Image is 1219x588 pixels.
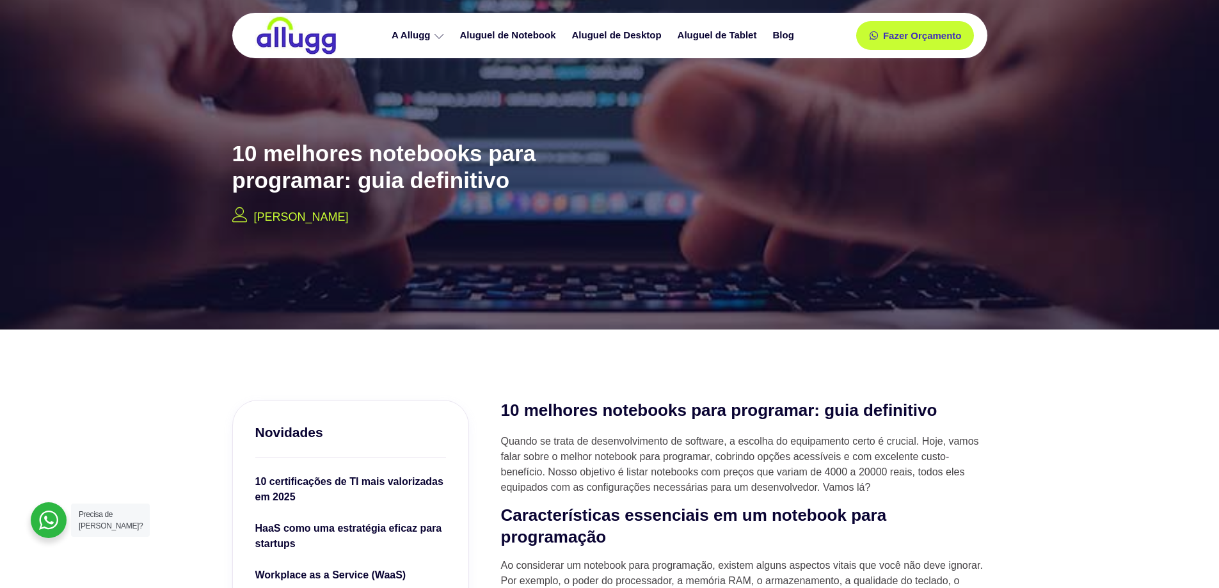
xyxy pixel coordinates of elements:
span: Fazer Orçamento [883,31,962,40]
a: A Allugg [385,24,454,47]
a: Blog [766,24,803,47]
strong: Características essenciais em um notebook para programação [501,505,887,546]
a: Aluguel de Notebook [454,24,566,47]
a: HaaS como uma estratégia eficaz para startups [255,521,446,555]
img: locação de TI é Allugg [255,16,338,55]
a: Workplace as a Service (WaaS) [255,568,446,586]
h2: 10 melhores notebooks para programar: guia definitivo [232,140,642,194]
h2: 10 melhores notebooks para programar: guia definitivo [501,400,987,422]
p: Quando se trata de desenvolvimento de software, a escolha do equipamento certo é crucial. Hoje, v... [501,434,987,495]
p: [PERSON_NAME] [254,209,349,226]
iframe: Chat Widget [1155,527,1219,588]
a: 10 certificações de TI mais valorizadas em 2025 [255,474,446,508]
a: Fazer Orçamento [856,21,975,50]
h3: Novidades [255,423,446,441]
a: Aluguel de Tablet [671,24,767,47]
a: Aluguel de Desktop [566,24,671,47]
span: Precisa de [PERSON_NAME]? [79,510,143,530]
